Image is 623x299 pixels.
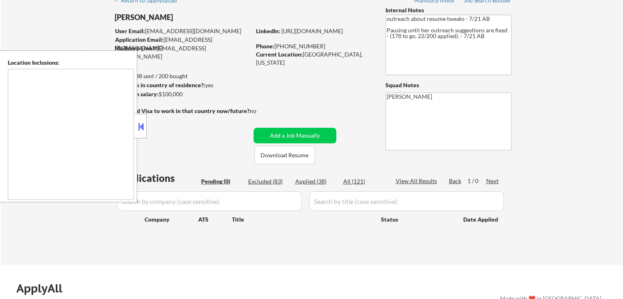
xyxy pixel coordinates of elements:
[254,146,315,164] button: Download Resume
[256,50,372,66] div: [GEOGRAPHIC_DATA], [US_STATE]
[16,281,72,295] div: ApplyAll
[256,43,274,50] strong: Phone:
[198,215,232,224] div: ATS
[115,12,283,23] div: [PERSON_NAME]
[8,59,134,67] div: Location Inclusions:
[114,82,205,88] strong: Can work in country of residence?:
[114,81,248,89] div: yes
[145,215,198,224] div: Company
[343,177,384,186] div: All (121)
[396,177,439,185] div: View All Results
[115,36,251,52] div: [EMAIL_ADDRESS][DOMAIN_NAME]
[115,27,145,34] strong: User Email:
[256,27,280,34] strong: LinkedIn:
[385,6,512,14] div: Internal Notes
[248,177,289,186] div: Excluded (83)
[256,51,303,58] strong: Current Location:
[115,45,157,52] strong: Mailslurp Email:
[117,173,198,183] div: Applications
[232,215,373,224] div: Title
[117,191,301,211] input: Search by company (case sensitive)
[114,72,251,80] div: 38 sent / 200 bought
[309,191,504,211] input: Search by title (case sensitive)
[486,177,499,185] div: Next
[463,215,499,224] div: Date Applied
[467,177,486,185] div: 1 / 0
[115,36,163,43] strong: Application Email:
[114,90,251,98] div: $100,000
[385,81,512,89] div: Squad Notes
[449,177,462,185] div: Back
[254,128,336,143] button: Add a Job Manually
[115,44,251,60] div: [EMAIL_ADDRESS][DOMAIN_NAME]
[115,27,251,35] div: [EMAIL_ADDRESS][DOMAIN_NAME]
[295,177,336,186] div: Applied (38)
[381,212,451,227] div: Status
[250,107,273,115] div: no
[256,42,372,50] div: [PHONE_NUMBER]
[115,107,251,114] strong: Will need Visa to work in that country now/future?:
[281,27,343,34] a: [URL][DOMAIN_NAME]
[201,177,242,186] div: Pending (0)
